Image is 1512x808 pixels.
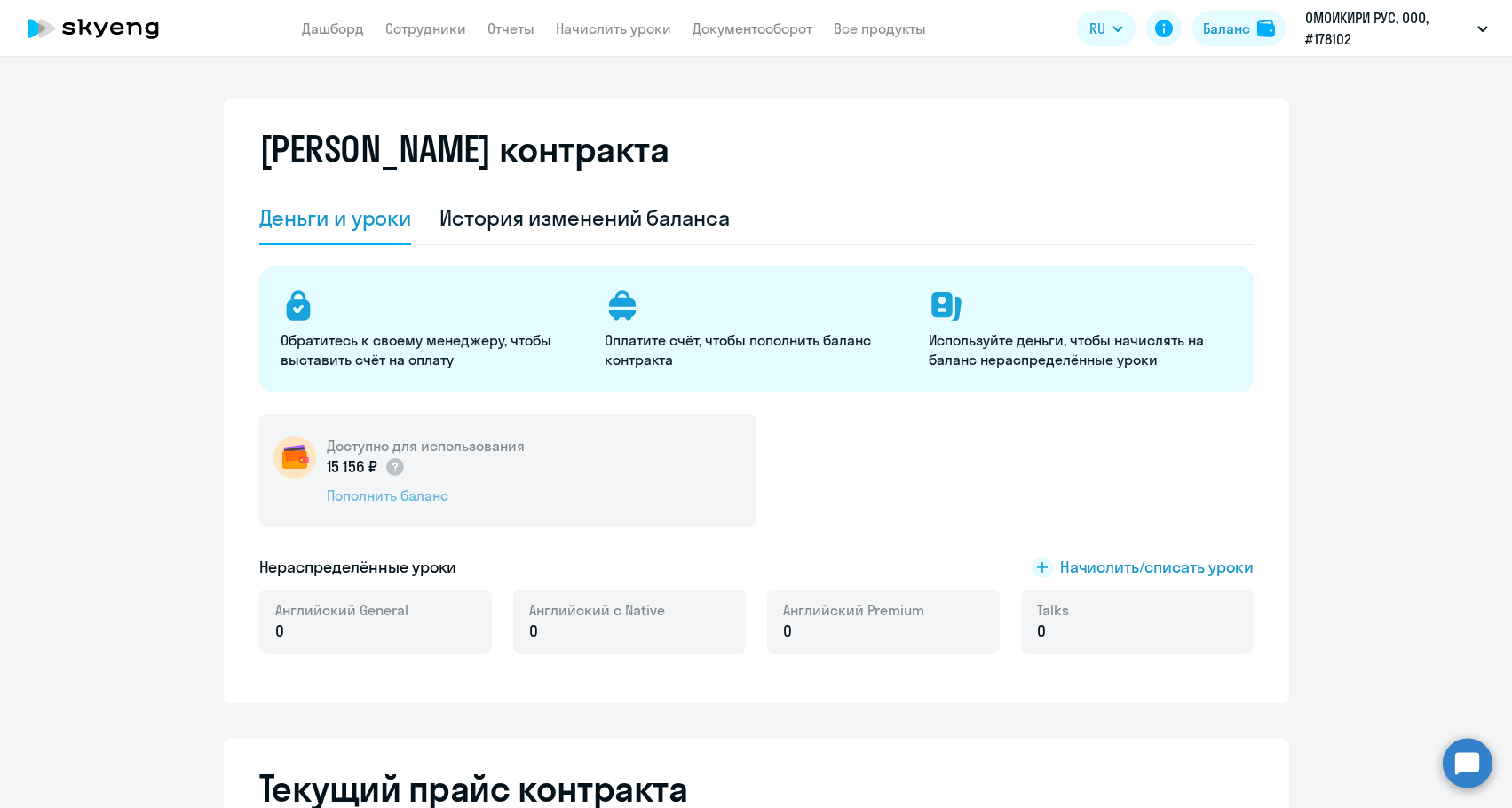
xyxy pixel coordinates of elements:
[556,20,671,37] a: Начислить уроки
[783,600,924,620] span: Английский Premium
[1257,20,1275,37] img: balance
[834,20,926,37] a: Все продукты
[275,620,284,643] span: 0
[302,20,364,37] a: Дашборд
[327,436,525,455] h5: Доступно для использования
[275,600,408,620] span: Английский General
[1296,7,1497,50] button: ОМОИКИРИ РУС, ООО, #178102
[929,330,1231,369] p: Используйте деньги, чтобы начислять на баланс нераспределённые уроки
[1089,18,1105,39] span: RU
[259,556,457,579] h5: Нераспределённые уроки
[1305,7,1470,50] p: ОМОИКИРИ РУС, ООО, #178102
[529,600,665,620] span: Английский с Native
[1037,600,1069,620] span: Talks
[1037,620,1046,643] span: 0
[605,330,907,369] p: Оплатите счёт, чтобы пополнить баланс контракта
[281,330,583,369] p: Обратитесь к своему менеджеру, чтобы выставить счёт на оплату
[385,20,466,37] a: Сотрудники
[273,436,316,479] img: wallet-circle.png
[693,20,812,37] a: Документооборот
[327,455,407,479] p: 15 156 ₽
[327,486,525,505] div: Пополнить баланс
[1077,11,1136,46] button: RU
[1203,18,1250,39] div: Баланс
[1060,556,1254,579] span: Начислить/списать уроки
[1192,11,1286,46] button: Балансbalance
[529,620,538,643] span: 0
[439,203,730,232] div: История изменений баланса
[259,128,669,170] h2: [PERSON_NAME] контракта
[783,620,792,643] span: 0
[487,20,534,37] a: Отчеты
[259,203,412,232] div: Деньги и уроки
